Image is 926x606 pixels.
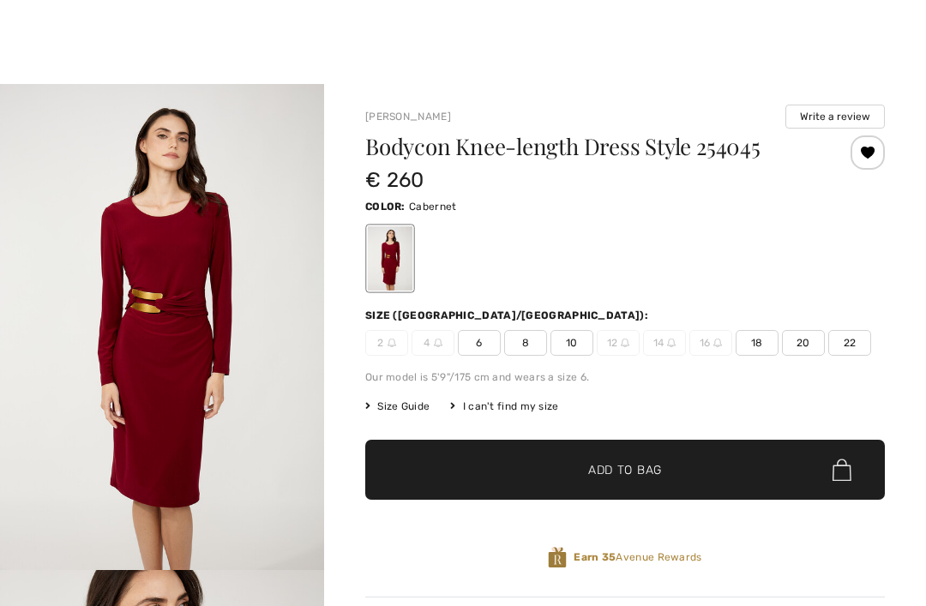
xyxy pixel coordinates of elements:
span: 12 [597,330,640,356]
span: 14 [643,330,686,356]
span: 2 [365,330,408,356]
div: I can't find my size [450,399,558,414]
span: 22 [828,330,871,356]
span: 18 [736,330,779,356]
span: 10 [550,330,593,356]
span: 6 [458,330,501,356]
span: 4 [412,330,454,356]
img: ring-m.svg [434,339,442,347]
span: 16 [689,330,732,356]
img: ring-m.svg [621,339,629,347]
img: Avenue Rewards [548,546,567,569]
h1: Bodycon Knee-length Dress Style 254045 [365,135,798,158]
a: [PERSON_NAME] [365,111,451,123]
span: Size Guide [365,399,430,414]
span: Add to Bag [588,461,662,479]
img: ring-m.svg [388,339,396,347]
span: Cabernet [409,201,456,213]
div: Our model is 5'9"/175 cm and wears a size 6. [365,369,885,385]
img: Bag.svg [833,459,851,481]
button: Add to Bag [365,440,885,500]
span: Color: [365,201,406,213]
img: ring-m.svg [713,339,722,347]
span: 8 [504,330,547,356]
strong: Earn 35 [574,551,616,563]
button: Write a review [785,105,885,129]
div: Cabernet [368,226,412,291]
span: Avenue Rewards [574,549,701,565]
span: € 260 [365,168,424,192]
div: Size ([GEOGRAPHIC_DATA]/[GEOGRAPHIC_DATA]): [365,308,652,323]
span: 20 [782,330,825,356]
img: ring-m.svg [667,339,676,347]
